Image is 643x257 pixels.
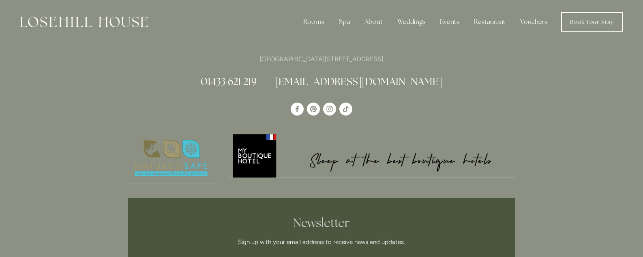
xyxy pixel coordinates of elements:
div: Events [433,14,466,30]
a: Book Your Stay [561,12,623,32]
a: Vouchers [514,14,554,30]
div: Spa [332,14,356,30]
div: Restaurant [467,14,512,30]
h2: Newsletter [172,216,471,230]
a: Pinterest [307,103,320,116]
img: Losehill House [20,17,148,27]
p: Sign up with your email address to receive news and updates. [172,237,471,247]
a: Losehill House Hotel & Spa [291,103,304,116]
div: About [358,14,389,30]
a: Instagram [323,103,336,116]
a: [EMAIL_ADDRESS][DOMAIN_NAME] [275,75,442,88]
div: Rooms [297,14,331,30]
p: [GEOGRAPHIC_DATA][STREET_ADDRESS] [128,54,515,64]
img: My Boutique Hotel - Logo [228,133,516,178]
div: Weddings [391,14,432,30]
a: TikTok [339,103,352,116]
img: Nature's Safe - Logo [128,133,214,184]
a: 01433 621 219 [201,75,257,88]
